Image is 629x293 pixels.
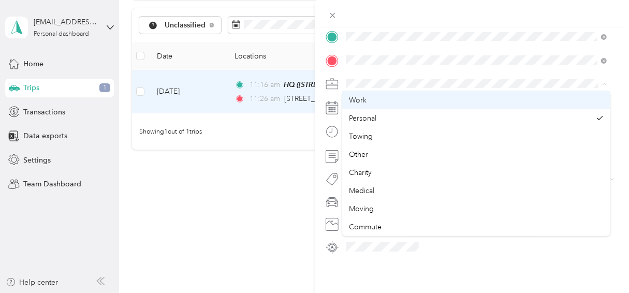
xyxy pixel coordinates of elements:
span: Work [349,96,367,105]
span: Charity [349,168,372,177]
span: Other [349,150,369,159]
iframe: Everlance-gr Chat Button Frame [571,235,629,293]
span: Personal [349,114,377,123]
span: Medical [349,186,375,195]
span: Moving [349,204,374,213]
span: Commute [349,223,382,231]
span: Towing [349,132,373,141]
